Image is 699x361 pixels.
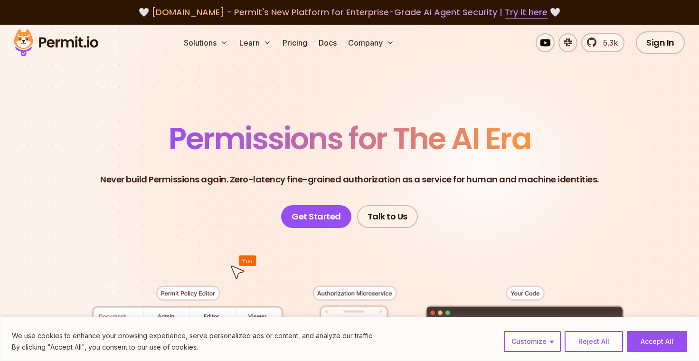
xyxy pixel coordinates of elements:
[9,27,103,59] img: Permit logo
[169,117,530,160] span: Permissions for The AI Era
[12,342,374,353] p: By clicking "Accept All", you consent to our use of cookies.
[180,33,232,52] button: Solutions
[581,33,624,52] a: 5.3k
[597,37,618,48] span: 5.3k
[565,331,623,352] button: Reject All
[281,205,351,228] a: Get Started
[344,33,398,52] button: Company
[100,173,599,186] p: Never build Permissions again. Zero-latency fine-grained authorization as a service for human and...
[505,6,548,19] a: Try it here
[279,33,311,52] a: Pricing
[315,33,340,52] a: Docs
[504,331,561,352] button: Customize
[23,6,676,19] div: 🤍 🤍
[12,330,374,342] p: We use cookies to enhance your browsing experience, serve personalized ads or content, and analyz...
[636,31,685,54] a: Sign In
[627,331,687,352] button: Accept All
[357,205,418,228] a: Talk to Us
[236,33,275,52] button: Learn
[151,6,548,18] span: [DOMAIN_NAME] - Permit's New Platform for Enterprise-Grade AI Agent Security |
